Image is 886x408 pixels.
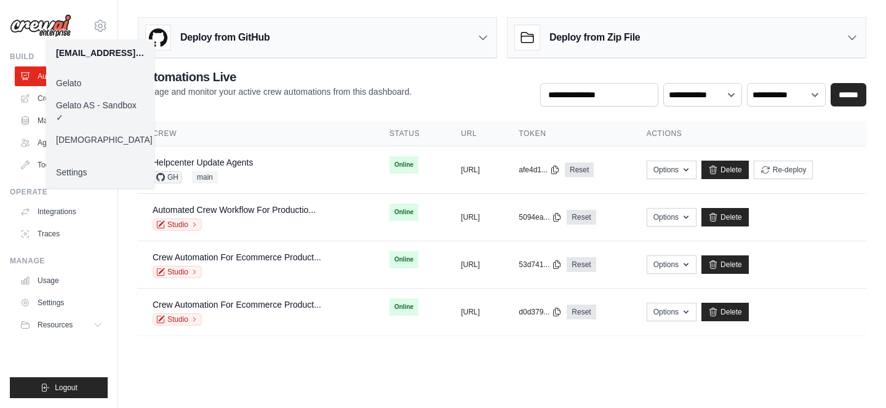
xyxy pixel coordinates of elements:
[138,68,412,86] h2: Automations Live
[549,30,640,45] h3: Deploy from Zip File
[153,218,202,231] a: Studio
[519,212,562,222] button: 5094ea...
[701,161,749,179] a: Delete
[15,66,108,86] a: Automations
[46,94,154,129] a: Gelato AS - Sandbox ✓
[153,266,202,278] a: Studio
[567,257,596,272] a: Reset
[389,298,418,316] span: Online
[153,158,253,167] a: Helpcenter Update Agents
[519,165,560,175] button: afe4d1...
[15,155,108,175] a: Tool Registry
[15,133,108,153] a: Agents
[519,307,562,317] button: d0d379...
[389,204,418,221] span: Online
[153,300,321,310] a: Crew Automation For Ecommerce Product...
[446,121,504,146] th: URL
[46,129,154,151] a: [DEMOGRAPHIC_DATA]
[146,25,170,50] img: GitHub Logo
[565,162,594,177] a: Reset
[10,52,108,62] div: Build
[10,14,71,38] img: Logo
[15,224,108,244] a: Traces
[15,89,108,108] a: Crew Studio
[567,305,596,319] a: Reset
[38,320,73,330] span: Resources
[46,161,154,183] a: Settings
[701,208,749,226] a: Delete
[56,47,145,59] div: [EMAIL_ADDRESS][DOMAIN_NAME]
[138,121,375,146] th: Crew
[15,315,108,335] button: Resources
[701,303,749,321] a: Delete
[647,208,696,226] button: Options
[632,121,866,146] th: Actions
[55,383,78,393] span: Logout
[389,156,418,174] span: Online
[153,252,321,262] a: Crew Automation For Ecommerce Product...
[10,187,108,197] div: Operate
[138,86,412,98] p: Manage and monitor your active crew automations from this dashboard.
[389,251,418,268] span: Online
[46,72,154,94] a: Gelato
[15,202,108,222] a: Integrations
[10,377,108,398] button: Logout
[375,121,446,146] th: Status
[153,205,316,215] a: Automated Crew Workflow For Productio...
[180,30,269,45] h3: Deploy from GitHub
[647,255,696,274] button: Options
[10,256,108,266] div: Manage
[647,161,696,179] button: Options
[701,255,749,274] a: Delete
[15,111,108,130] a: Marketplace
[153,313,202,326] a: Studio
[754,161,813,179] button: Re-deploy
[15,271,108,290] a: Usage
[504,121,631,146] th: Token
[192,171,218,183] span: main
[647,303,696,321] button: Options
[153,171,182,183] span: GH
[567,210,596,225] a: Reset
[15,293,108,313] a: Settings
[519,260,562,270] button: 53d741...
